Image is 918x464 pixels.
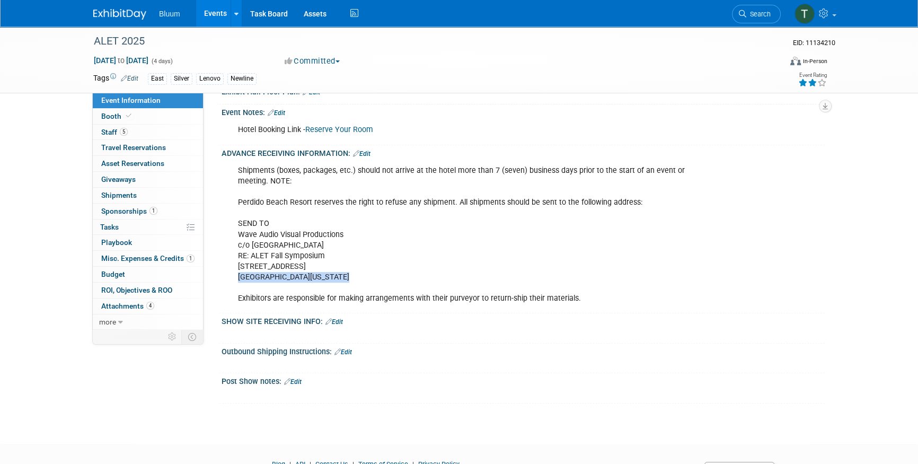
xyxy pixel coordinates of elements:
[334,348,352,356] a: Edit
[222,145,825,159] div: ADVANCE RECEIVING INFORMATION:
[93,314,203,330] a: more
[222,373,825,387] div: Post Show notes:
[101,143,166,152] span: Travel Reservations
[93,172,203,187] a: Giveaways
[227,73,257,84] div: Newline
[101,286,172,294] span: ROI, Objectives & ROO
[93,283,203,298] a: ROI, Objectives & ROO
[90,32,765,51] div: ALET 2025
[151,58,173,65] span: (4 days)
[222,344,825,357] div: Outbound Shipping Instructions:
[790,57,801,65] img: Format-Inperson.png
[101,254,195,262] span: Misc. Expenses & Credits
[126,113,131,119] i: Booth reservation complete
[93,267,203,282] a: Budget
[100,223,119,231] span: Tasks
[353,150,370,157] a: Edit
[93,109,203,124] a: Booth
[746,10,771,18] span: Search
[268,109,285,117] a: Edit
[802,57,827,65] div: In-Person
[101,270,125,278] span: Budget
[146,302,154,310] span: 4
[159,10,180,18] span: Bluum
[325,318,343,326] a: Edit
[93,156,203,171] a: Asset Reservations
[163,330,182,344] td: Personalize Event Tab Strip
[101,112,134,120] span: Booth
[101,128,128,136] span: Staff
[93,73,138,85] td: Tags
[93,251,203,266] a: Misc. Expenses & Credits1
[93,125,203,140] a: Staff5
[93,299,203,314] a: Attachments4
[305,125,373,134] a: Reserve Your Room
[101,207,157,215] span: Sponsorships
[101,191,137,199] span: Shipments
[171,73,192,84] div: Silver
[795,4,815,24] img: Taylor Bradley
[101,96,161,104] span: Event Information
[99,318,116,326] span: more
[116,56,126,65] span: to
[187,255,195,262] span: 1
[196,73,224,84] div: Lenovo
[101,159,164,168] span: Asset Reservations
[149,207,157,215] span: 1
[281,56,344,67] button: Committed
[718,55,827,71] div: Event Format
[101,302,154,310] span: Attachments
[93,9,146,20] img: ExhibitDay
[222,313,825,327] div: SHOW SITE RECEIVING INFO:
[101,175,136,183] span: Giveaways
[231,119,708,141] div: Hotel Booking Link -
[793,39,835,47] span: Event ID: 11134210
[148,73,167,84] div: East
[93,56,149,65] span: [DATE] [DATE]
[120,128,128,136] span: 5
[798,73,827,78] div: Event Rating
[93,188,203,203] a: Shipments
[93,220,203,235] a: Tasks
[93,235,203,250] a: Playbook
[93,93,203,108] a: Event Information
[121,75,138,82] a: Edit
[182,330,204,344] td: Toggle Event Tabs
[93,204,203,219] a: Sponsorships1
[222,104,825,118] div: Event Notes:
[101,238,132,247] span: Playbook
[732,5,781,23] a: Search
[231,160,708,309] div: Shipments (boxes, packages, etc.) should not arrive at the hotel more than 7 (seven) business day...
[284,378,302,386] a: Edit
[93,140,203,155] a: Travel Reservations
